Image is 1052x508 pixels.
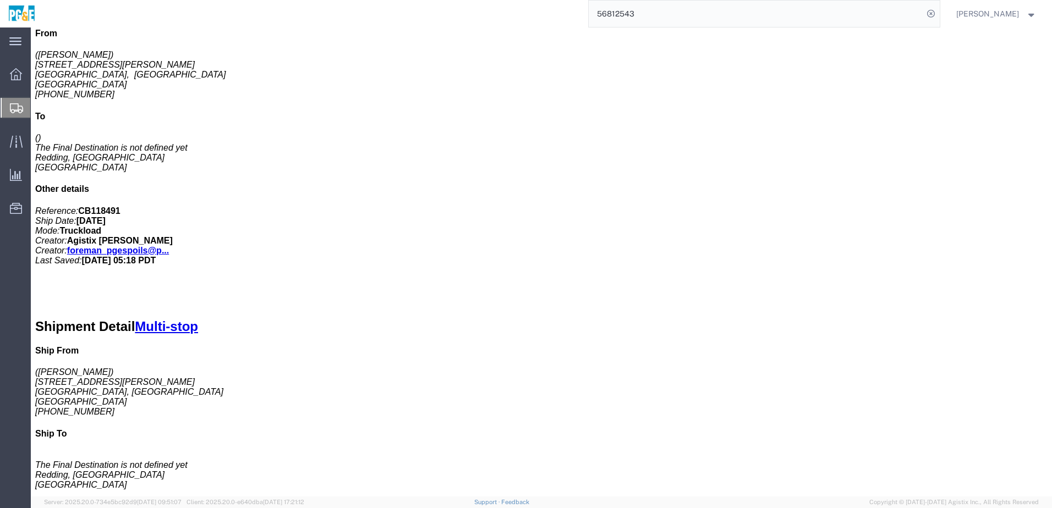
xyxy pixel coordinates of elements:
[31,27,1052,496] iframe: FS Legacy Container
[869,498,1039,507] span: Copyright © [DATE]-[DATE] Agistix Inc., All Rights Reserved
[589,1,923,27] input: Search for shipment number, reference number
[474,499,502,505] a: Support
[44,499,182,505] span: Server: 2025.20.0-734e5bc92d9
[187,499,304,505] span: Client: 2025.20.0-e640dba
[501,499,529,505] a: Feedback
[137,499,182,505] span: [DATE] 09:51:07
[956,7,1037,20] button: [PERSON_NAME]
[263,499,304,505] span: [DATE] 17:21:12
[956,8,1019,20] span: Evelyn Angel
[8,5,36,22] img: logo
